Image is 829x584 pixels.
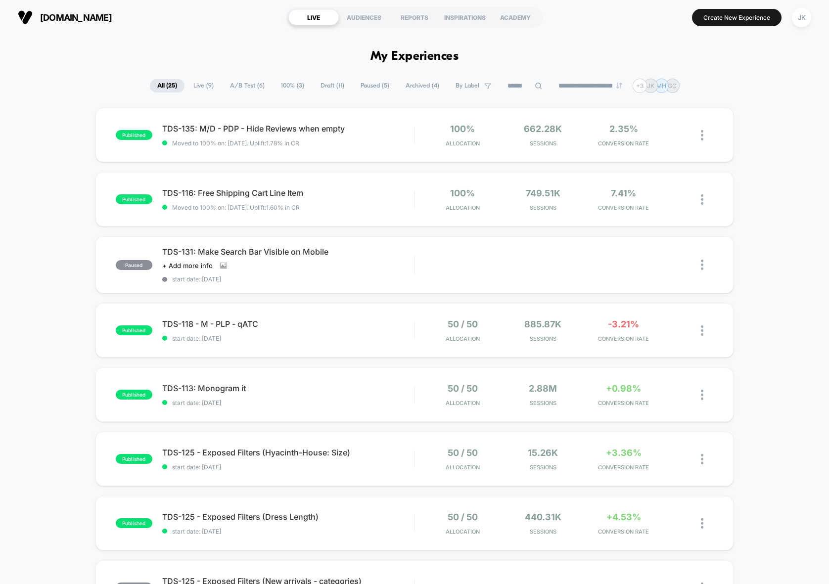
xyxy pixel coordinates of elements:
[172,139,299,147] span: Moved to 100% on: [DATE] . Uplift: 1.78% in CR
[116,454,152,464] span: published
[446,335,480,342] span: Allocation
[116,325,152,335] span: published
[274,79,312,92] span: 100% ( 3 )
[370,49,459,64] h1: My Experiences
[701,454,703,464] img: close
[446,140,480,147] span: Allocation
[40,12,112,23] span: [DOMAIN_NAME]
[505,140,581,147] span: Sessions
[692,9,782,26] button: Create New Experience
[701,260,703,270] img: close
[792,8,811,27] div: JK
[162,124,414,134] span: TDS-135: M/D - PDP - Hide Reviews when empty
[701,518,703,529] img: close
[586,204,661,211] span: CONVERSION RATE
[398,79,447,92] span: Archived ( 4 )
[162,319,414,329] span: TDS-118 - M - PLP - qATC
[526,188,560,198] span: 749.51k
[162,262,213,270] span: + Add more info
[162,448,414,457] span: TDS-125 - Exposed Filters (Hyacinth-House: Size)
[450,188,475,198] span: 100%
[606,512,641,522] span: +4.53%
[606,383,641,394] span: +0.98%
[586,528,661,535] span: CONVERSION RATE
[150,79,184,92] span: All ( 25 )
[525,512,561,522] span: 440.31k
[162,275,414,283] span: start date: [DATE]
[15,9,115,25] button: [DOMAIN_NAME]
[440,9,490,25] div: INSPIRATIONS
[288,9,339,25] div: LIVE
[162,399,414,406] span: start date: [DATE]
[789,7,814,28] button: JK
[586,464,661,471] span: CONVERSION RATE
[505,400,581,406] span: Sessions
[448,448,478,458] span: 50 / 50
[162,463,414,471] span: start date: [DATE]
[505,528,581,535] span: Sessions
[586,335,661,342] span: CONVERSION RATE
[116,518,152,528] span: published
[647,82,654,90] p: JK
[608,319,639,329] span: -3.21%
[162,383,414,393] span: TDS-113: Monogram it
[611,188,636,198] span: 7.41%
[446,464,480,471] span: Allocation
[505,204,581,211] span: Sessions
[313,79,352,92] span: Draft ( 11 )
[701,130,703,140] img: close
[701,194,703,205] img: close
[668,82,677,90] p: GC
[633,79,647,93] div: + 3
[701,325,703,336] img: close
[446,204,480,211] span: Allocation
[609,124,638,134] span: 2.35%
[606,448,642,458] span: +3.36%
[701,390,703,400] img: close
[162,512,414,522] span: TDS-125 - Exposed Filters (Dress Length)
[524,124,562,134] span: 662.28k
[116,260,152,270] span: paused
[162,335,414,342] span: start date: [DATE]
[353,79,397,92] span: Paused ( 5 )
[446,400,480,406] span: Allocation
[586,400,661,406] span: CONVERSION RATE
[172,204,300,211] span: Moved to 100% on: [DATE] . Uplift: 1.60% in CR
[586,140,661,147] span: CONVERSION RATE
[656,82,666,90] p: MH
[446,528,480,535] span: Allocation
[162,528,414,535] span: start date: [DATE]
[186,79,221,92] span: Live ( 9 )
[505,464,581,471] span: Sessions
[616,83,622,89] img: end
[529,383,557,394] span: 2.88M
[505,335,581,342] span: Sessions
[528,448,558,458] span: 15.26k
[456,82,479,90] span: By Label
[116,130,152,140] span: published
[116,390,152,400] span: published
[116,194,152,204] span: published
[18,10,33,25] img: Visually logo
[450,124,475,134] span: 100%
[448,319,478,329] span: 50 / 50
[389,9,440,25] div: REPORTS
[223,79,272,92] span: A/B Test ( 6 )
[162,188,414,198] span: TDS-116: Free Shipping Cart Line Item
[162,247,414,257] span: TDS-131: Make Search Bar Visible on Mobile
[490,9,541,25] div: ACADEMY
[339,9,389,25] div: AUDIENCES
[448,383,478,394] span: 50 / 50
[448,512,478,522] span: 50 / 50
[524,319,561,329] span: 885.87k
